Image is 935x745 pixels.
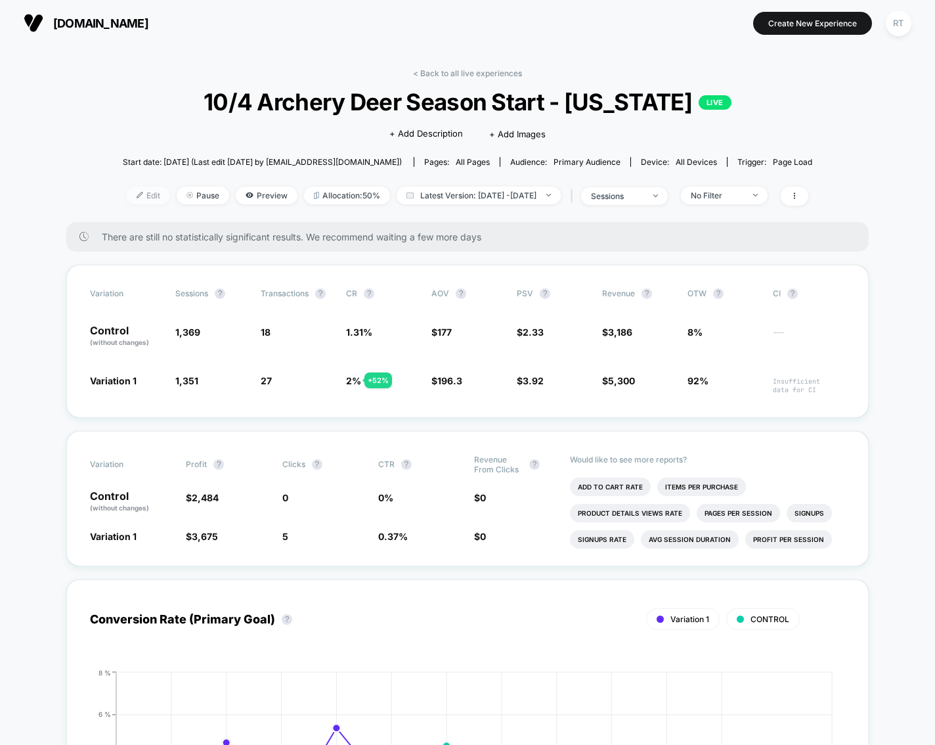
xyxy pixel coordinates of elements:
[480,492,486,503] span: 0
[261,288,309,298] span: Transactions
[431,288,449,298] span: AOV
[570,478,651,496] li: Add To Cart Rate
[697,504,780,522] li: Pages Per Session
[591,191,643,201] div: sessions
[713,288,724,299] button: ?
[510,157,620,167] div: Audience:
[687,375,708,386] span: 92%
[608,375,635,386] span: 5,300
[90,338,149,346] span: (without changes)
[773,288,845,299] span: CI
[567,187,581,206] span: |
[215,288,225,299] button: ?
[175,375,198,386] span: 1,351
[175,288,208,298] span: Sessions
[670,614,709,624] span: Variation 1
[213,459,224,470] button: ?
[456,157,490,167] span: all pages
[282,492,288,503] span: 0
[137,192,143,198] img: edit
[489,129,546,139] span: + Add Images
[523,375,544,386] span: 3.92
[397,187,561,204] span: Latest Version: [DATE] - [DATE]
[737,157,812,167] div: Trigger:
[456,288,466,299] button: ?
[773,328,845,348] span: ---
[102,231,842,242] span: There are still no statistically significant results. We recommend waiting a few more days
[653,194,658,197] img: end
[312,459,322,470] button: ?
[346,288,357,298] span: CR
[127,187,170,204] span: Edit
[53,16,148,30] span: [DOMAIN_NAME]
[90,491,173,513] p: Control
[474,531,486,542] span: $
[687,288,760,299] span: OTW
[480,531,486,542] span: 0
[314,192,319,199] img: rebalance
[753,194,758,196] img: end
[886,11,911,36] div: RT
[90,531,137,542] span: Variation 1
[641,288,652,299] button: ?
[750,614,789,624] span: CONTROL
[364,288,374,299] button: ?
[570,455,845,464] p: Would like to see more reports?
[406,192,414,198] img: calendar
[192,492,219,503] span: 2,484
[517,375,544,386] span: $
[364,372,392,388] div: + 52 %
[540,288,550,299] button: ?
[186,492,219,503] span: $
[546,194,551,196] img: end
[261,375,272,386] span: 27
[641,530,739,549] li: Avg Session Duration
[261,327,271,338] span: 18
[687,327,703,338] span: 8%
[753,12,872,35] button: Create New Experience
[431,375,462,386] span: $
[882,10,915,37] button: RT
[773,157,812,167] span: Page Load
[186,192,193,198] img: end
[602,288,635,298] span: Revenue
[177,187,229,204] span: Pause
[389,127,463,141] span: + Add Description
[657,478,746,496] li: Items Per Purchase
[630,157,727,167] span: Device:
[98,710,111,718] tspan: 6 %
[282,459,305,469] span: Clicks
[570,530,634,549] li: Signups Rate
[554,157,620,167] span: Primary Audience
[186,459,207,469] span: Profit
[570,504,690,522] li: Product Details Views Rate
[699,95,731,110] p: LIVE
[98,668,111,676] tspan: 8 %
[186,531,218,542] span: $
[401,459,412,470] button: ?
[773,377,845,394] span: Insufficient data for CI
[517,288,533,298] span: PSV
[437,375,462,386] span: 196.3
[282,531,288,542] span: 5
[602,327,632,338] span: $
[90,325,162,348] p: Control
[517,327,544,338] span: $
[175,327,200,338] span: 1,369
[192,531,218,542] span: 3,675
[413,68,522,78] a: < Back to all live experiences
[236,187,297,204] span: Preview
[529,459,540,470] button: ?
[90,288,162,299] span: Variation
[378,459,395,469] span: CTR
[20,12,152,34] button: [DOMAIN_NAME]
[346,327,372,338] span: 1.31 %
[474,492,486,503] span: $
[282,614,292,625] button: ?
[158,88,778,116] span: 10/4 Archery Deer Season Start - [US_STATE]
[431,327,452,338] span: $
[602,375,635,386] span: $
[437,327,452,338] span: 177
[378,531,408,542] span: 0.37 %
[424,157,490,167] div: Pages:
